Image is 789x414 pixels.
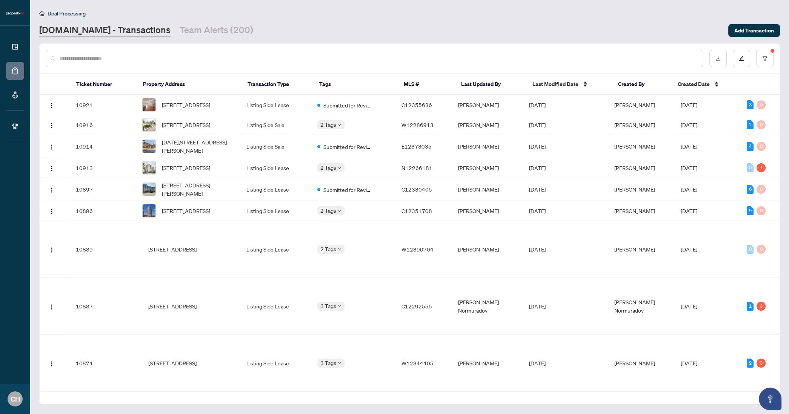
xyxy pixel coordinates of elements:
img: Logo [49,103,55,109]
span: down [338,247,341,251]
span: down [338,361,341,365]
span: [PERSON_NAME] [614,360,655,366]
td: [PERSON_NAME] [452,158,523,178]
span: [STREET_ADDRESS] [162,207,210,215]
span: C12351708 [401,207,432,214]
td: Listing Side Lease [240,178,311,201]
span: [PERSON_NAME] [614,186,655,193]
th: Tags [313,74,398,95]
button: filter [756,50,774,67]
th: Last Updated By [455,74,526,95]
td: Listing Side Sale [240,135,311,158]
div: 0 [757,142,766,151]
span: [DATE] [681,360,697,366]
span: down [338,304,341,308]
button: Logo [46,162,58,174]
div: 1 [747,302,754,311]
img: Logo [49,304,55,310]
td: [PERSON_NAME] [452,335,523,392]
div: 4 [747,142,754,151]
td: Listing Side Sale [240,115,311,135]
span: [PERSON_NAME] [614,121,655,128]
img: Logo [49,187,55,193]
span: C12355636 [401,101,432,108]
th: MLS # [398,74,455,95]
span: 3 Tags [320,359,336,367]
span: W12390704 [401,246,434,253]
td: 10914 [70,135,136,158]
span: [PERSON_NAME] [614,246,655,253]
img: thumbnail-img [143,118,155,131]
button: Logo [46,357,58,369]
span: Submitted for Review [323,186,372,194]
span: [PERSON_NAME] [614,143,655,150]
td: 10921 [70,95,136,115]
div: 0 [747,163,754,172]
div: 0 [757,206,766,215]
td: Listing Side Lease [240,158,311,178]
div: 0 [747,245,754,254]
span: 3 Tags [320,302,336,310]
img: Logo [49,166,55,172]
span: down [338,166,341,170]
span: [DATE] [529,360,546,366]
span: 2 Tags [320,245,336,253]
span: [DATE] [529,101,546,108]
span: 2 Tags [320,206,336,215]
img: thumbnail-img [143,204,155,217]
span: W12286913 [401,121,434,128]
button: edit [733,50,750,67]
img: thumbnail-img [143,98,155,111]
img: Logo [49,247,55,253]
th: Created Date [672,74,738,95]
span: filter [762,56,767,61]
button: Logo [46,99,58,111]
img: thumbnail-img [143,140,155,153]
span: Submitted for Review [323,143,372,151]
button: Logo [46,183,58,195]
span: C12292555 [401,303,432,310]
span: edit [739,56,744,61]
div: 3 [757,359,766,368]
td: 10913 [70,158,136,178]
span: [STREET_ADDRESS] [148,302,197,310]
img: logo [6,11,24,16]
div: 3 [747,100,754,109]
td: 10874 [70,335,136,392]
img: Logo [49,361,55,367]
span: [STREET_ADDRESS][PERSON_NAME] [162,181,234,198]
td: Listing Side Lease [240,95,311,115]
span: 2 Tags [320,120,336,129]
span: [PERSON_NAME] [614,207,655,214]
td: Listing Side Lease [240,221,311,278]
td: Listing Side Lease [240,278,311,335]
span: [DATE] [529,303,546,310]
span: W12344405 [401,360,434,366]
a: Team Alerts (200) [180,24,253,37]
button: Add Transaction [728,24,780,37]
img: Logo [49,144,55,150]
button: Logo [46,140,58,152]
td: [PERSON_NAME] [452,115,523,135]
th: Last Modified Date [526,74,612,95]
img: thumbnail-img [143,183,155,196]
th: Created By [612,74,672,95]
span: [DATE][STREET_ADDRESS][PERSON_NAME] [162,138,234,155]
span: [PERSON_NAME] [614,164,655,171]
span: E12373035 [401,143,432,150]
span: [DATE] [681,121,697,128]
td: [PERSON_NAME] [452,135,523,158]
span: [STREET_ADDRESS] [148,359,197,367]
span: [DATE] [681,101,697,108]
div: 0 [757,185,766,194]
span: Deal Processing [48,10,86,17]
td: Listing Side Lease [240,201,311,221]
th: Transaction Type [241,74,313,95]
div: 0 [757,100,766,109]
td: 10916 [70,115,136,135]
span: [DATE] [681,303,697,310]
span: [DATE] [681,186,697,193]
span: N12266181 [401,164,432,171]
span: home [39,11,45,16]
td: [PERSON_NAME] [452,95,523,115]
